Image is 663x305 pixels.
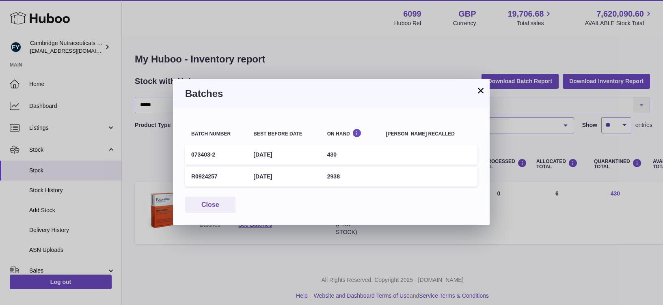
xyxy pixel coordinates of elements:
button: × [476,86,486,95]
td: [DATE] [247,145,321,165]
td: R0924257 [185,167,247,187]
td: 073403-2 [185,145,247,165]
td: 430 [321,145,380,165]
h3: Batches [185,87,477,100]
div: On Hand [327,129,374,136]
td: [DATE] [247,167,321,187]
button: Close [185,197,235,213]
div: Batch number [191,131,241,137]
td: 2938 [321,167,380,187]
div: [PERSON_NAME] recalled [386,131,471,137]
div: Best before date [253,131,315,137]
